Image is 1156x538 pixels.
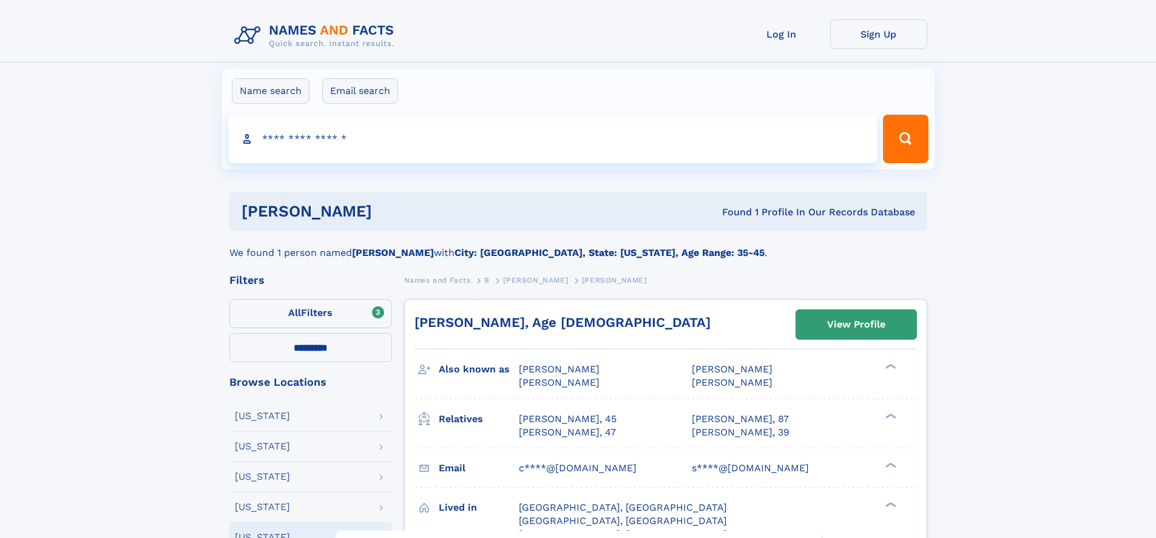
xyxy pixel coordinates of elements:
[882,500,897,508] div: ❯
[414,315,711,330] a: [PERSON_NAME], Age [DEMOGRAPHIC_DATA]
[503,276,568,284] span: [PERSON_NAME]
[692,377,772,388] span: [PERSON_NAME]
[235,472,290,482] div: [US_STATE]
[352,247,434,258] b: [PERSON_NAME]
[519,377,600,388] span: [PERSON_NAME]
[827,311,885,338] div: View Profile
[733,19,830,49] a: Log In
[692,363,772,375] span: [PERSON_NAME]
[455,247,765,258] b: City: [GEOGRAPHIC_DATA], State: [US_STATE], Age Range: 35-45
[288,307,301,318] span: All
[582,276,647,284] span: [PERSON_NAME]
[439,359,519,380] h3: Also known as
[519,363,600,375] span: [PERSON_NAME]
[484,276,490,284] span: B
[235,502,290,512] div: [US_STATE]
[882,412,897,420] div: ❯
[484,272,490,287] a: B
[229,231,927,260] div: We found 1 person named with .
[519,412,617,426] a: [PERSON_NAME], 45
[242,204,547,219] h1: [PERSON_NAME]
[692,426,789,439] a: [PERSON_NAME], 39
[235,411,290,421] div: [US_STATE]
[547,206,915,219] div: Found 1 Profile In Our Records Database
[796,310,916,339] a: View Profile
[229,275,392,286] div: Filters
[883,115,928,163] button: Search Button
[322,78,398,104] label: Email search
[830,19,927,49] a: Sign Up
[232,78,309,104] label: Name search
[439,497,519,518] h3: Lived in
[503,272,568,287] a: [PERSON_NAME]
[519,426,616,439] a: [PERSON_NAME], 47
[235,442,290,451] div: [US_STATE]
[692,412,789,426] a: [PERSON_NAME], 87
[882,363,897,371] div: ❯
[229,19,404,52] img: Logo Names and Facts
[404,272,471,287] a: Names and Facts
[439,409,519,429] h3: Relatives
[519,515,727,526] span: [GEOGRAPHIC_DATA], [GEOGRAPHIC_DATA]
[228,115,878,163] input: search input
[229,377,392,388] div: Browse Locations
[439,458,519,479] h3: Email
[229,299,392,328] label: Filters
[519,502,727,513] span: [GEOGRAPHIC_DATA], [GEOGRAPHIC_DATA]
[882,461,897,469] div: ❯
